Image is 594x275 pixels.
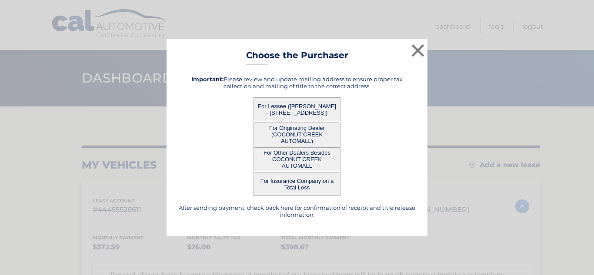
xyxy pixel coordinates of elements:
h5: After sending payment, check back here for confirmation of receipt and title release information. [177,204,417,218]
button: For Insurance Company on a Total Loss [254,172,340,196]
strong: Important: [191,76,224,83]
button: For Other Dealers Besides COCONUT CREEK AUTOMALL [254,147,340,171]
button: For Originating Dealer (COCONUT CREEK AUTOMALL) [254,123,340,146]
button: × [409,42,427,59]
h3: Choose the Purchaser [246,50,348,65]
h5: Please review and update mailing address to ensure proper tax collection and mailing of title to ... [177,76,417,89]
button: For Lessee ([PERSON_NAME] - [STREET_ADDRESS]) [254,97,340,121]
